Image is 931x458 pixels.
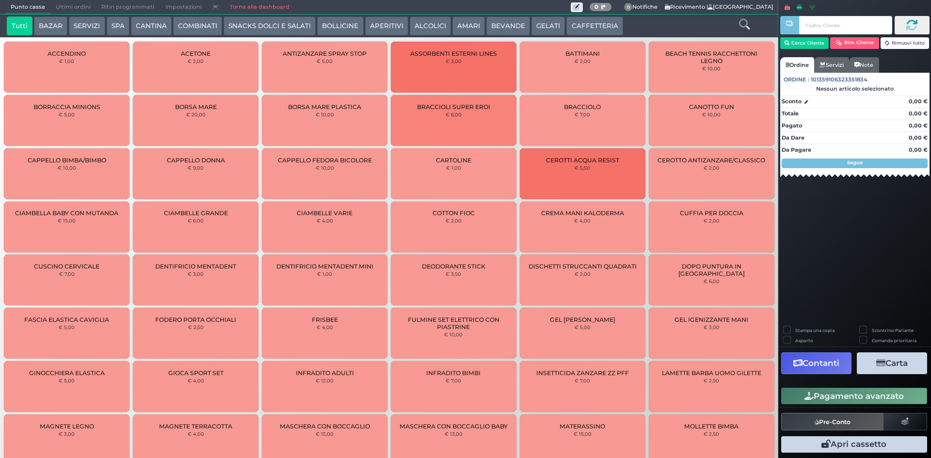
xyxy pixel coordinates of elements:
small: € 20,00 [186,111,206,117]
button: Contanti [781,352,851,374]
span: DOPO PUNTURA IN [GEOGRAPHIC_DATA] [657,263,766,277]
small: € 3,00 [188,271,204,277]
small: € 3,50 [446,271,461,277]
small: € 5,00 [59,378,75,383]
small: € 2,50 [704,431,719,437]
small: € 5,00 [317,58,333,64]
span: 101359106323351834 [811,76,867,84]
strong: Da Dare [782,134,804,141]
label: Comanda prioritaria [872,337,916,344]
span: BRACCIOLO [564,103,601,111]
span: CEROTTI ACQUA RESIST [546,157,619,164]
a: Ordine [780,57,814,73]
strong: Segue [847,159,863,166]
span: MOLLETTE BIMBA [684,423,738,430]
span: FASCIA ELASTICA CAVIGLIA [24,316,109,323]
small: € 3,00 [59,431,75,437]
small: € 15,00 [574,431,592,437]
span: ACCENDINO [48,50,86,57]
button: Carta [857,352,927,374]
label: Asporto [795,337,813,344]
strong: 0,00 € [909,134,928,141]
label: Scontrino Parlante [872,327,914,333]
small: € 13,00 [445,431,463,437]
a: Note [849,57,879,73]
div: Nessun articolo selezionato [780,85,930,92]
span: GIOCA SPORT SET [168,369,224,377]
b: 0 [594,3,598,10]
span: CIAMBELLA BABY CON MUTANDA [15,209,118,217]
button: CAFFETTERIA [566,16,623,36]
small: € 10,00 [702,111,721,117]
input: Codice Cliente [799,16,892,34]
span: FODERO PORTA OCCHIALI [155,316,236,323]
span: BORSA MARE [175,103,217,111]
button: ALCOLICI [410,16,451,36]
small: € 15,00 [316,431,334,437]
button: Pagamento avanzato [781,388,927,404]
span: INFRADITO BIMBI [426,369,481,377]
button: Pre-Conto [781,413,884,430]
small: € 1,00 [317,271,332,277]
span: COTTON FIOC [433,209,475,217]
small: € 3,00 [704,324,720,330]
small: € 2,00 [704,218,720,223]
span: ANTIZANZARE SPRAY STOP [283,50,367,57]
span: CAPPELLO FEDORA BICOLORE [278,157,372,164]
strong: Totale [782,110,799,117]
span: CIAMBELLE VARIE [297,209,353,217]
button: COMBINATI [173,16,222,36]
button: AMARI [452,16,485,36]
span: CUFFIA PER DOCCIA [680,209,743,217]
button: BOLLICINE [317,16,363,36]
span: MASCHERA CON BOCCAGLIO [280,423,370,430]
small: € 12,00 [316,378,334,383]
span: INFRADITO ADULTI [296,369,354,377]
span: DISCHETTI STRUCCANTI QUADRATI [529,263,637,270]
button: Rim. Cliente [830,37,879,49]
strong: Da Pagare [782,146,811,153]
small: € 1,00 [446,165,461,171]
button: GELATI [531,16,565,36]
span: MASCHERA CON BOCCAGLIO BABY [400,423,508,430]
small: € 7,00 [575,378,590,383]
a: Torna alla dashboard [224,0,294,14]
button: Tutti [7,16,32,36]
small: € 2,00 [575,58,591,64]
span: CIAMBELLE GRANDE [164,209,228,217]
button: SPA [107,16,129,36]
button: CANTINA [131,16,172,36]
small: € 15,00 [58,218,76,223]
span: CUSCINO CERVICALE [34,263,99,270]
span: Ultimi ordini [50,0,96,14]
small: € 4,00 [317,324,333,330]
span: BATTIMANI [565,50,600,57]
span: MAGNETE LEGNO [40,423,94,430]
span: DENTIFRICIO MENTADENT [155,263,236,270]
button: BAZAR [34,16,67,36]
span: CANOTTO FUN [689,103,734,111]
span: Ritiri programmati [96,0,160,14]
span: GEL [PERSON_NAME] [550,316,615,323]
small: € 7,00 [446,378,461,383]
span: CREMA MANI KALODERMA [541,209,624,217]
button: BEVANDE [486,16,530,36]
span: Punto cassa [5,0,50,14]
small: € 4,00 [574,218,591,223]
button: SNACKS DOLCI E SALATI [224,16,316,36]
small: € 6,00 [704,278,720,284]
label: Stampa una copia [795,327,835,333]
small: € 2,50 [704,378,719,383]
span: BEACH TENNIS RACCHETTONI LEGNO [657,50,766,64]
small: € 5,50 [575,165,590,171]
small: € 2,00 [575,271,591,277]
span: BORRACCIA MINIONS [33,103,100,111]
button: Apri cassetto [781,436,927,453]
span: BORSA MARE PLASTICA [288,103,361,111]
span: GINOCCHIERA ELASTICA [29,369,105,377]
small: € 5,00 [575,324,591,330]
span: CEROTTO ANTIZANZARE/CLASSICO [658,157,765,164]
span: INSETTICIDA ZANZARE ZZ PFF [536,369,629,377]
span: MATERASSINO [560,423,605,430]
span: LAMETTE BARBA UOMO GILETTE [662,369,761,377]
